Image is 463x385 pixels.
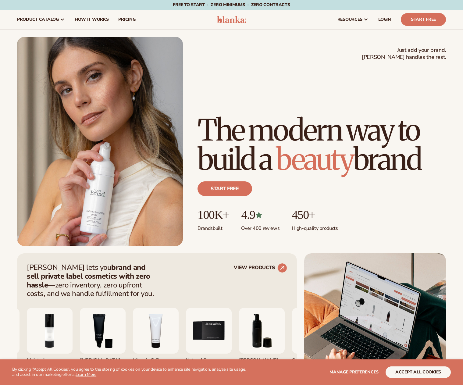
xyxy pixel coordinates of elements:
[80,308,126,383] div: 3 / 9
[27,354,73,364] div: Moisturizer
[17,37,183,246] img: Female holding tanning mousse.
[239,308,285,354] img: Foaming beard wash.
[292,308,338,354] img: Collagen and retinol serum.
[373,10,396,29] a: LOGIN
[118,17,135,22] span: pricing
[239,308,285,383] div: 6 / 9
[80,308,126,354] img: Smoothing lip balm.
[198,116,446,174] h1: The modern way to build a brand
[186,308,232,383] div: 5 / 9
[292,354,338,364] div: Serum
[186,308,232,354] img: Nature bar of soap.
[27,263,158,298] p: [PERSON_NAME] lets you —zero inventory, zero upfront costs, and we handle fulfillment for you.
[80,354,126,364] div: [MEDICAL_DATA]
[329,369,379,375] span: Manage preferences
[27,262,150,290] strong: brand and sell private label cosmetics with zero hassle
[333,10,373,29] a: resources
[234,263,287,273] a: VIEW PRODUCTS
[12,367,252,377] p: By clicking "Accept All Cookies", you agree to the storing of cookies on your device to enhance s...
[186,354,232,364] div: Natural Soap
[27,308,73,354] img: Moisturizing lotion.
[362,47,446,61] span: Just add your brand. [PERSON_NAME] handles the rest.
[173,2,290,8] span: Free to start · ZERO minimums · ZERO contracts
[292,308,338,383] div: 7 / 9
[113,10,140,29] a: pricing
[133,354,179,364] div: Vitamin C Cleanser
[241,208,280,222] p: 4.9
[378,17,391,22] span: LOGIN
[292,208,338,222] p: 450+
[239,354,285,364] div: [PERSON_NAME] Wash
[198,222,229,232] p: Brands built
[198,181,252,196] a: Start free
[27,308,73,383] div: 2 / 9
[198,208,229,222] p: 100K+
[133,308,179,383] div: 4 / 9
[292,222,338,232] p: High-quality products
[337,17,362,22] span: resources
[75,17,109,22] span: How It Works
[76,372,96,377] a: Learn More
[12,10,70,29] a: product catalog
[17,17,59,22] span: product catalog
[386,366,451,378] button: accept all cookies
[70,10,114,29] a: How It Works
[276,141,353,178] span: beauty
[133,308,179,354] img: Vitamin c cleanser.
[241,222,280,232] p: Over 400 reviews
[329,366,379,378] button: Manage preferences
[217,16,246,23] img: logo
[401,13,446,26] a: Start Free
